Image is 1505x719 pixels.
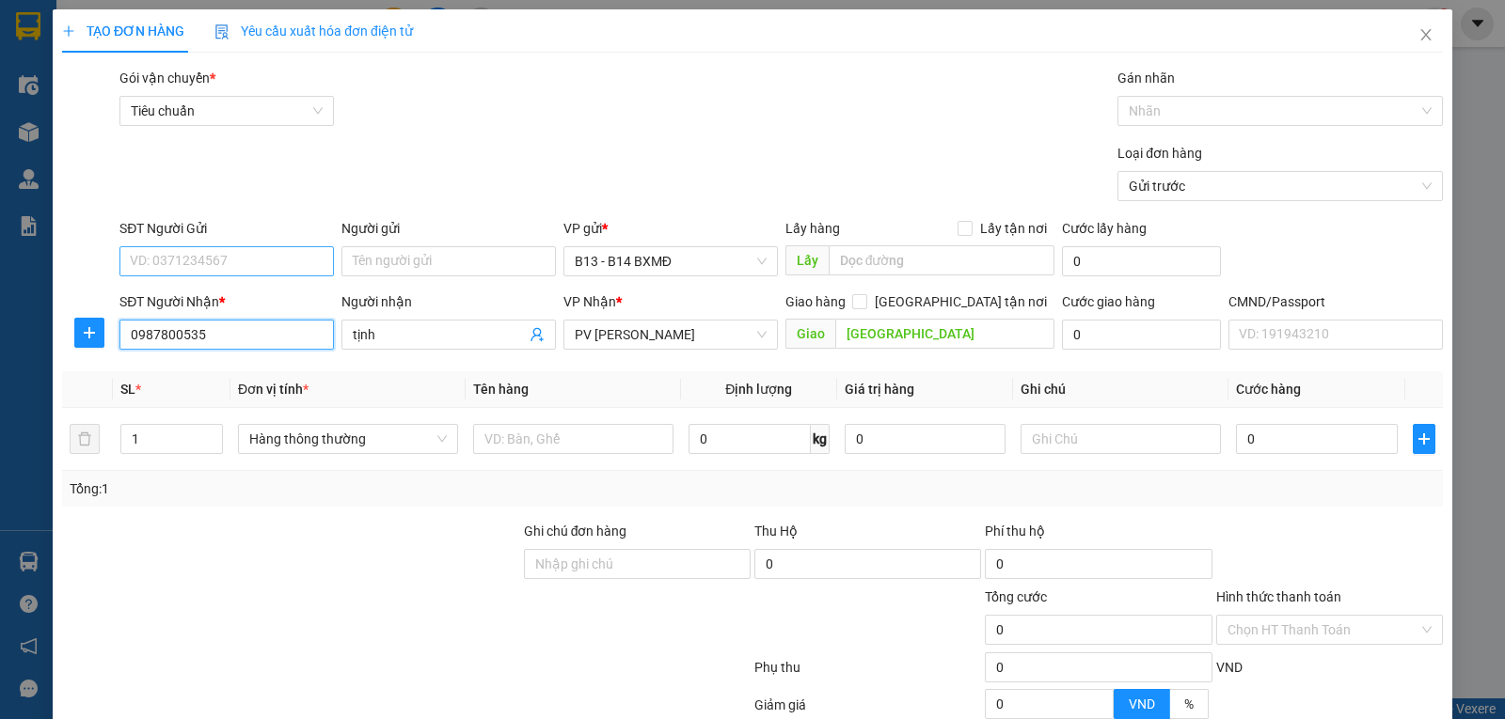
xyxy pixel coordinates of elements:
[867,291,1054,312] span: [GEOGRAPHIC_DATA] tận nơi
[119,291,334,312] div: SĐT Người Nhận
[785,294,846,309] span: Giao hàng
[1216,589,1341,604] label: Hình thức thanh toán
[785,319,835,349] span: Giao
[563,294,616,309] span: VP Nhận
[473,382,529,397] span: Tên hàng
[985,521,1212,549] div: Phí thu hộ
[985,589,1047,604] span: Tổng cước
[845,382,914,397] span: Giá trị hàng
[524,549,751,579] input: Ghi chú đơn hàng
[473,424,673,454] input: VD: Bàn, Ghế
[575,247,767,275] span: B13 - B14 BXMĐ
[1117,146,1202,161] label: Loại đơn hàng
[1228,291,1443,312] div: CMND/Passport
[1129,172,1432,200] span: Gửi trước
[752,657,983,690] div: Phụ thu
[575,320,767,349] span: PV Đức Xuyên
[973,218,1054,239] span: Lấy tận nơi
[1021,424,1221,454] input: Ghi Chú
[1184,696,1194,711] span: %
[725,382,792,397] span: Định lượng
[62,23,184,39] span: TẠO ĐƠN HÀNG
[811,424,830,454] span: kg
[74,318,104,348] button: plus
[835,319,1055,349] input: Dọc đường
[785,245,829,275] span: Lấy
[214,24,230,39] img: icon
[563,218,778,239] div: VP gửi
[238,382,309,397] span: Đơn vị tính
[341,218,556,239] div: Người gửi
[1413,424,1435,454] button: plus
[341,291,556,312] div: Người nhận
[1216,660,1243,675] span: VND
[530,327,545,342] span: user-add
[214,23,413,39] span: Yêu cầu xuất hóa đơn điện tử
[1236,382,1301,397] span: Cước hàng
[785,221,840,236] span: Lấy hàng
[1062,246,1221,276] input: Cước lấy hàng
[1129,696,1155,711] span: VND
[754,524,798,539] span: Thu Hộ
[62,24,75,38] span: plus
[70,424,100,454] button: delete
[1117,70,1175,86] label: Gán nhãn
[524,524,627,539] label: Ghi chú đơn hàng
[119,218,334,239] div: SĐT Người Gửi
[75,325,103,340] span: plus
[829,245,1055,275] input: Dọc đường
[249,425,447,453] span: Hàng thông thường
[845,424,1006,454] input: 0
[1013,371,1228,408] th: Ghi chú
[119,70,215,86] span: Gói vận chuyển
[70,478,582,499] div: Tổng: 1
[1418,27,1434,42] span: close
[1062,221,1147,236] label: Cước lấy hàng
[1400,9,1452,62] button: Close
[1062,294,1155,309] label: Cước giao hàng
[131,97,323,125] span: Tiêu chuẩn
[1062,320,1221,350] input: Cước giao hàng
[120,382,135,397] span: SL
[1414,431,1434,446] span: plus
